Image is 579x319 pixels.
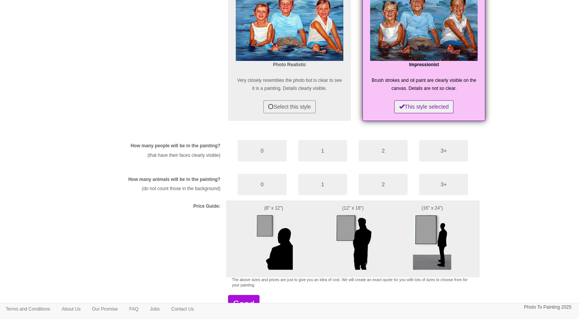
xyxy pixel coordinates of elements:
img: Example size of a small painting [254,212,293,270]
button: 3+ [419,174,468,195]
a: Contact Us [165,303,199,315]
p: Impressionist [370,61,478,69]
button: 1 [298,174,347,195]
a: Jobs [144,303,165,315]
button: 3+ [419,140,468,161]
a: Our Promise [86,303,123,315]
label: Price Guide: [193,203,220,210]
p: The above sizes and prices are just to give you an idea of cost. We will create an exact quote fo... [232,277,474,288]
button: 2 [359,174,408,195]
label: How many people will be in the painting? [130,143,220,149]
p: (8" x 12") [232,204,316,212]
label: How many animals will be in the painting? [128,176,220,183]
button: This style selected [394,100,453,113]
img: Example size of a Midi painting [334,212,372,270]
p: Photo Realistic [236,61,343,69]
p: (16" x 24") [390,204,474,212]
button: 0 [238,140,287,161]
p: (that have their faces clearly visible) [105,151,220,159]
a: About Us [56,303,86,315]
button: Send [228,295,259,313]
button: Select this style [263,100,316,113]
p: (do not count those in the background) [105,185,220,193]
p: (12" x 18") [327,204,379,212]
p: Photo To Painting 2025 [524,303,571,311]
button: 0 [238,174,287,195]
button: 2 [359,140,408,161]
button: 1 [298,140,347,161]
a: FAQ [124,303,144,315]
p: Very closely resembles the photo but is clear to see it is a painting. Details clearly visible. [236,76,343,93]
img: Example size of a large painting [413,212,451,270]
p: Brush strokes and oil paint are clearly visible on the canvas. Details are not so clear. [370,76,478,93]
